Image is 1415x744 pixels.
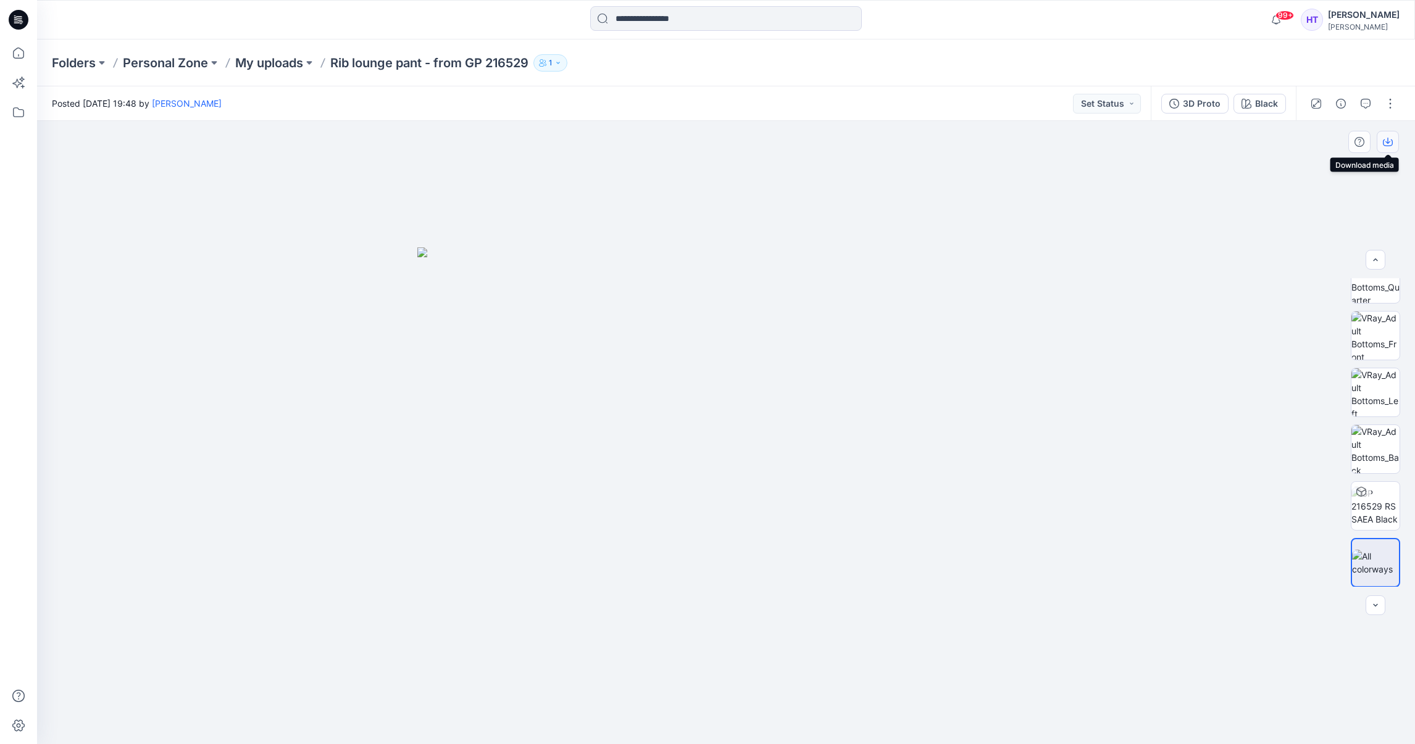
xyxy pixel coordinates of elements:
[1352,550,1399,576] img: All colorways
[417,247,1035,744] img: eyJhbGciOiJIUzI1NiIsImtpZCI6IjAiLCJzbHQiOiJzZXMiLCJ0eXAiOiJKV1QifQ.eyJkYXRhIjp7InR5cGUiOiJzdG9yYW...
[1351,255,1400,303] img: VRay_Adult Bottoms_Quarter
[1233,94,1286,114] button: Black
[330,54,528,72] p: Rib lounge pant - from GP 216529
[1255,97,1278,110] div: Black
[152,98,222,109] a: [PERSON_NAME]
[1301,9,1323,31] div: HT
[533,54,567,72] button: 1
[1351,487,1400,526] img: GP 216529 RS SAEA Black
[1328,22,1400,31] div: [PERSON_NAME]
[549,56,552,70] p: 1
[123,54,208,72] a: Personal Zone
[1351,425,1400,473] img: VRay_Adult Bottoms_Back
[52,54,96,72] a: Folders
[1275,10,1294,20] span: 99+
[1351,368,1400,416] img: VRay_Adult Bottoms_Left
[1183,97,1221,110] div: 3D Proto
[235,54,303,72] a: My uploads
[1328,7,1400,22] div: [PERSON_NAME]
[1161,94,1229,114] button: 3D Proto
[1351,312,1400,360] img: VRay_Adult Bottoms_Front
[1331,94,1351,114] button: Details
[52,97,222,110] span: Posted [DATE] 19:48 by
